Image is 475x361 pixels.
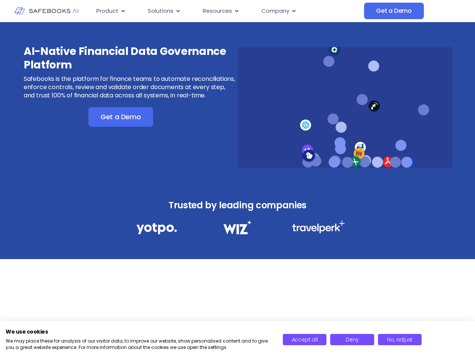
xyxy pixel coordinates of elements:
[148,7,173,15] span: Solutions
[261,7,289,15] span: Company
[100,113,141,121] span: Get a Demo
[292,336,318,343] span: Accept all
[6,328,272,335] h2: We use cookies
[346,336,359,343] span: Deny
[283,334,327,345] button: Accept all cookies
[6,338,272,351] p: We may place these for analysis of our visitor data, to improve our website, show personalised co...
[378,334,422,345] button: Adjust cookie preferences
[96,7,118,15] span: Product
[387,336,413,343] span: No, adjust
[90,4,364,18] nav: Menu
[292,220,345,234] img: Financial Data Governance 3
[88,107,153,127] a: Get a Demo
[24,45,237,72] h3: AI-Native Financial Data Governance Platform
[364,3,424,19] a: Get a Demo
[376,7,412,15] span: Get a Demo
[137,220,177,237] img: Financial Data Governance 1
[120,198,355,213] h3: Trusted by leading companies
[220,220,255,234] img: Financial Data Governance 2
[330,334,374,345] button: Deny all cookies
[203,7,232,15] span: Resources
[24,75,237,100] p: Safebooks is the platform for finance teams to automate reconciliations, enforce controls, review...
[90,4,364,18] div: Menu Toggle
